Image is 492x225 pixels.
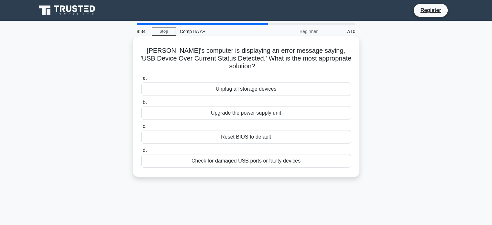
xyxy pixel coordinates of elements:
div: 7/10 [322,25,359,38]
div: Upgrade the power supply unit [141,106,351,120]
div: Check for damaged USB ports or faulty devices [141,154,351,168]
div: CompTIA A+ [176,25,265,38]
div: 8:34 [133,25,152,38]
a: Stop [152,28,176,36]
div: Beginner [265,25,322,38]
span: c. [143,123,147,129]
div: Reset BIOS to default [141,130,351,144]
span: d. [143,147,147,153]
h5: [PERSON_NAME]'s computer is displaying an error message saying, 'USB Device Over Current Status D... [141,47,352,71]
span: b. [143,99,147,105]
div: Unplug all storage devices [141,82,351,96]
a: Register [416,6,445,14]
span: a. [143,75,147,81]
